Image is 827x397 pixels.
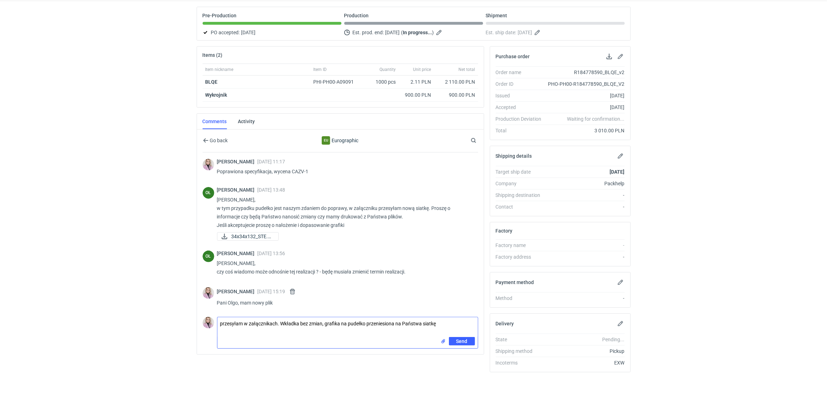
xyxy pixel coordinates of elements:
span: [DATE] [241,28,256,37]
span: Item nickname [205,67,234,72]
figcaption: OŁ [203,187,214,199]
span: [DATE] 13:56 [258,251,285,256]
div: Eurographic [322,136,330,145]
div: PHO-PH00-R184778590_BLQE_V2 [547,80,625,88]
div: [DATE] [547,92,625,99]
p: [PERSON_NAME], czy coś wiadomo może odnośnie tej realizacji ? - będę musiała zmienić termin reali... [217,259,473,276]
div: PHI-PH00-A09091 [314,78,361,85]
em: ( [401,30,403,35]
span: [PERSON_NAME] [217,159,258,164]
span: [DATE] [518,28,532,37]
input: Search [469,136,492,145]
a: 34x34x132_STE.pdf [217,232,279,241]
p: Poprawiona specyfikacja, wycena CAZV-1 [217,167,473,176]
div: Target ship date [496,168,547,175]
div: 900.00 PLN [437,91,475,98]
div: Est. ship date: [486,28,625,37]
span: Go back [209,138,228,143]
div: Incoterms [496,359,547,366]
div: 900.00 PLN [402,91,431,98]
p: Production [344,13,369,18]
div: Order name [496,69,547,76]
strong: Wykrojnik [205,92,227,98]
em: ) [432,30,434,35]
button: Edit estimated production end date [436,28,444,37]
div: Shipping method [496,348,547,355]
span: [PERSON_NAME] [217,289,258,294]
div: Eurographic [282,136,398,145]
span: [DATE] [385,28,400,37]
button: Edit estimated shipping date [534,28,542,37]
div: Olga Łopatowicz [203,251,214,262]
div: - [547,203,625,210]
span: Net total [459,67,475,72]
button: Send [449,337,475,345]
a: BLQE [205,79,218,85]
em: Pending... [602,337,624,342]
span: 34x34x132_STE.pdf [232,233,273,240]
span: [PERSON_NAME] [217,251,258,256]
div: Factory address [496,253,547,260]
div: State [496,336,547,343]
div: EXW [547,359,625,366]
div: [DATE] [547,104,625,111]
h2: Payment method [496,279,534,285]
span: Send [456,339,468,344]
figcaption: OŁ [203,251,214,262]
button: Edit payment method [616,278,625,287]
div: 1000 pcs [364,76,399,89]
div: Contact [496,203,547,210]
div: Factory name [496,242,547,249]
div: PO accepted: [203,28,341,37]
button: Download PO [605,52,613,61]
button: Edit shipping details [616,152,625,160]
div: - [547,192,625,199]
span: [DATE] 13:48 [258,187,285,193]
p: [PERSON_NAME], w tym przypadku pudełko jest naszym zdaniem do poprawy, w załączniku przesyłam now... [217,196,473,229]
div: - [547,242,625,249]
div: Est. prod. end: [344,28,483,37]
h2: Shipping details [496,153,532,159]
div: Issued [496,92,547,99]
h2: Factory [496,228,513,234]
div: Production Deviation [496,115,547,122]
div: Packhelp [547,180,625,187]
div: Total [496,127,547,134]
em: Waiting for confirmation... [567,115,624,122]
a: Comments [203,114,227,129]
div: Order ID [496,80,547,88]
span: [PERSON_NAME] [217,187,258,193]
div: Shipping destination [496,192,547,199]
div: 2 110.00 PLN [437,78,475,85]
div: Accepted [496,104,547,111]
span: Quantity [380,67,396,72]
div: Company [496,180,547,187]
button: Edit purchase order [616,52,625,61]
button: Edit delivery details [616,319,625,328]
img: Klaudia Wiśniewska [203,287,214,299]
strong: In progress... [403,30,432,35]
figcaption: Eu [322,136,330,145]
div: Olga Łopatowicz [203,187,214,199]
span: Unit price [413,67,431,72]
div: - [547,295,625,302]
p: Pani Olgo, mam nowy plik [217,299,473,307]
button: Go back [203,136,228,145]
div: - [547,253,625,260]
img: Klaudia Wiśniewska [203,159,214,170]
strong: [DATE] [610,169,624,175]
p: Pre-Production [203,13,237,18]
div: R184778590_BLQE_v2 [547,69,625,76]
img: Klaudia Wiśniewska [203,317,214,329]
span: [DATE] 11:17 [258,159,285,164]
h2: Delivery [496,321,514,326]
a: Activity [238,114,255,129]
textarea: przesyłam w załącznikach. Wkładka bez zmian, grafika na pudełko przeniesiona na Państwa siatkę [217,317,478,337]
span: [DATE] 15:19 [258,289,285,294]
h2: Items (2) [203,52,223,58]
